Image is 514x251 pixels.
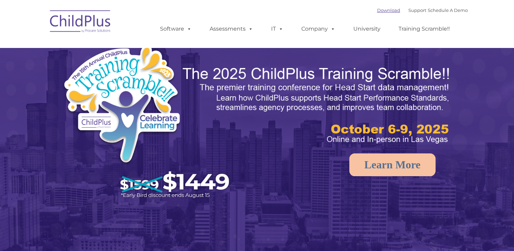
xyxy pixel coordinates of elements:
a: University [347,22,387,36]
span: Phone number [94,73,123,78]
a: Training Scramble!! [392,22,457,36]
img: ChildPlus by Procare Solutions [47,5,114,39]
a: Assessments [203,22,260,36]
a: Download [377,7,400,13]
font: | [377,7,468,13]
span: Last name [94,45,115,50]
a: Support [408,7,426,13]
a: IT [264,22,290,36]
a: Learn More [349,153,436,176]
a: Company [295,22,342,36]
a: Software [153,22,198,36]
a: Schedule A Demo [428,7,468,13]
